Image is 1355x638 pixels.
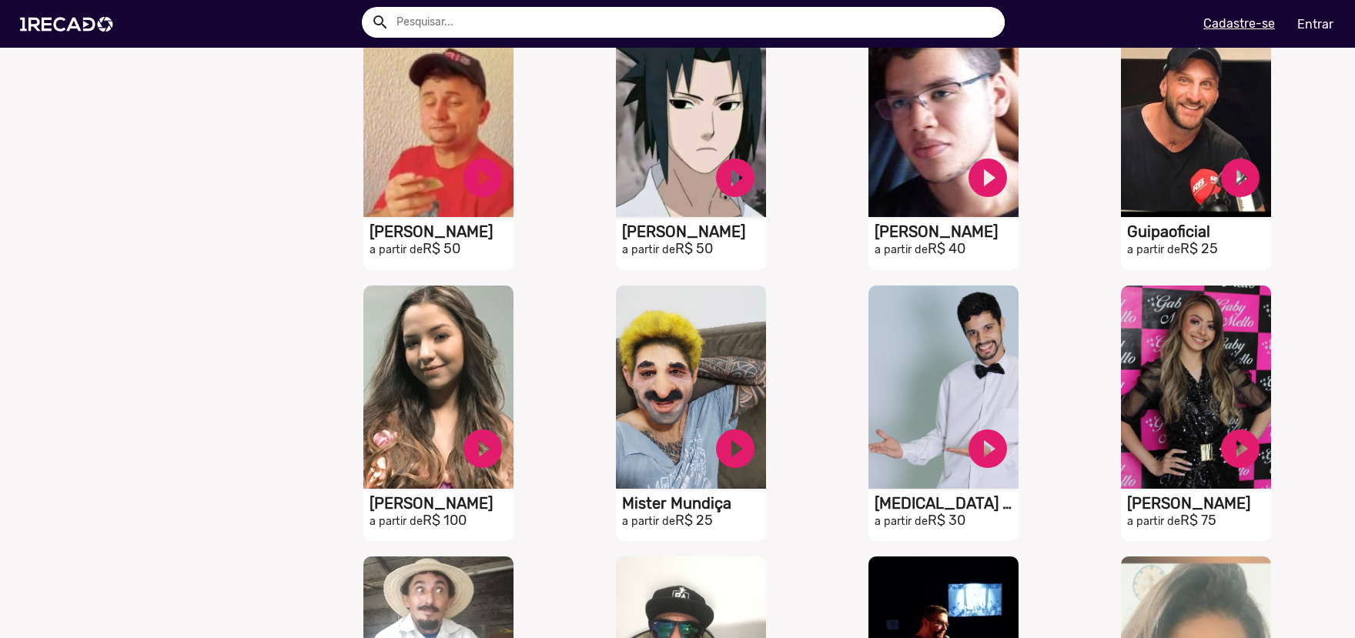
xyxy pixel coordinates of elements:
video: S1RECADO vídeos dedicados para fãs e empresas [616,14,766,217]
h1: [PERSON_NAME] [622,222,766,241]
h1: Mister Mundiça [622,494,766,513]
u: Cadastre-se [1203,16,1275,31]
h2: R$ 40 [875,241,1019,258]
h2: R$ 75 [1127,513,1271,529]
a: play_circle_filled [965,426,1011,472]
small: a partir de [875,515,928,528]
h2: R$ 50 [370,241,514,258]
small: a partir de [370,515,423,528]
a: play_circle_filled [712,155,758,201]
h1: [PERSON_NAME] [370,494,514,513]
a: play_circle_filled [460,426,506,472]
h1: [PERSON_NAME] [370,222,514,241]
a: play_circle_filled [1217,155,1263,201]
h1: [MEDICAL_DATA] Pau [875,494,1019,513]
small: a partir de [1127,243,1180,256]
video: S1RECADO vídeos dedicados para fãs e empresas [1121,14,1271,217]
h2: R$ 25 [622,513,766,529]
small: a partir de [1127,515,1180,528]
video: S1RECADO vídeos dedicados para fãs e empresas [363,14,514,217]
video: S1RECADO vídeos dedicados para fãs e empresas [868,14,1019,217]
small: a partir de [622,515,675,528]
h1: Guipaoficial [1127,222,1271,241]
a: play_circle_filled [1217,426,1263,472]
input: Pesquisar... [385,7,1005,38]
h2: R$ 30 [875,513,1019,529]
video: S1RECADO vídeos dedicados para fãs e empresas [363,286,514,489]
mat-icon: Example home icon [371,13,390,32]
video: S1RECADO vídeos dedicados para fãs e empresas [868,286,1019,489]
a: play_circle_filled [712,426,758,472]
h2: R$ 25 [1127,241,1271,258]
a: play_circle_filled [965,155,1011,201]
small: a partir de [622,243,675,256]
small: a partir de [875,243,928,256]
small: a partir de [370,243,423,256]
video: S1RECADO vídeos dedicados para fãs e empresas [616,286,766,489]
h2: R$ 100 [370,513,514,529]
a: Entrar [1287,11,1343,38]
video: S1RECADO vídeos dedicados para fãs e empresas [1121,286,1271,489]
a: play_circle_filled [460,155,506,201]
h1: [PERSON_NAME] [1127,494,1271,513]
h1: [PERSON_NAME] [875,222,1019,241]
h2: R$ 50 [622,241,766,258]
button: Example home icon [366,8,393,35]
